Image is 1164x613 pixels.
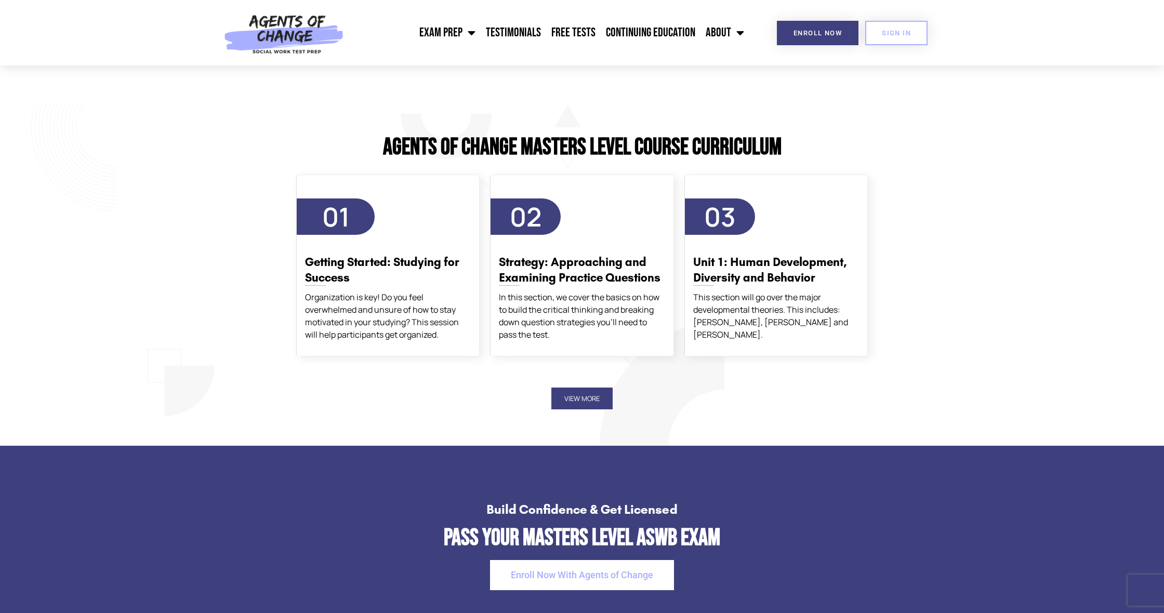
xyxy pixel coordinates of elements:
h2: Agents of Change Masters Level Course Curriculum [291,136,873,159]
div: Organization is key! Do you feel overwhelmed and unsure of how to stay motivated in your studying... [305,291,471,341]
div: In this section, we cover the basics on how to build the critical thinking and breaking down ques... [499,291,665,341]
span: 02 [510,199,541,234]
div: This section will go over the major developmental theories. This includes: [PERSON_NAME], [PERSON... [693,291,859,341]
a: Exam Prep [414,20,481,46]
span: SIGN IN [882,30,911,36]
span: 01 [322,199,350,234]
h4: Build Confidence & Get Licensed [57,503,1107,516]
button: View More [551,388,613,410]
nav: Menu [349,20,749,46]
span: Enroll Now With Agents of Change [511,570,653,580]
span: Enroll Now [793,30,842,36]
a: About [700,20,749,46]
h3: Unit 1: Human Development, Diversity and Behavior [693,255,859,286]
a: Continuing Education [601,20,700,46]
a: Enroll Now [777,21,858,45]
h2: Pass Your Masters Level ASWB Exam [57,526,1107,550]
a: SIGN IN [865,21,928,45]
a: Testimonials [481,20,546,46]
span: 03 [704,199,736,234]
a: Free Tests [546,20,601,46]
h3: Getting Started: Studying for Success [305,255,471,286]
a: Enroll Now With Agents of Change [490,560,674,590]
h3: Strategy: Approaching and Examining Practice Questions [499,255,665,286]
